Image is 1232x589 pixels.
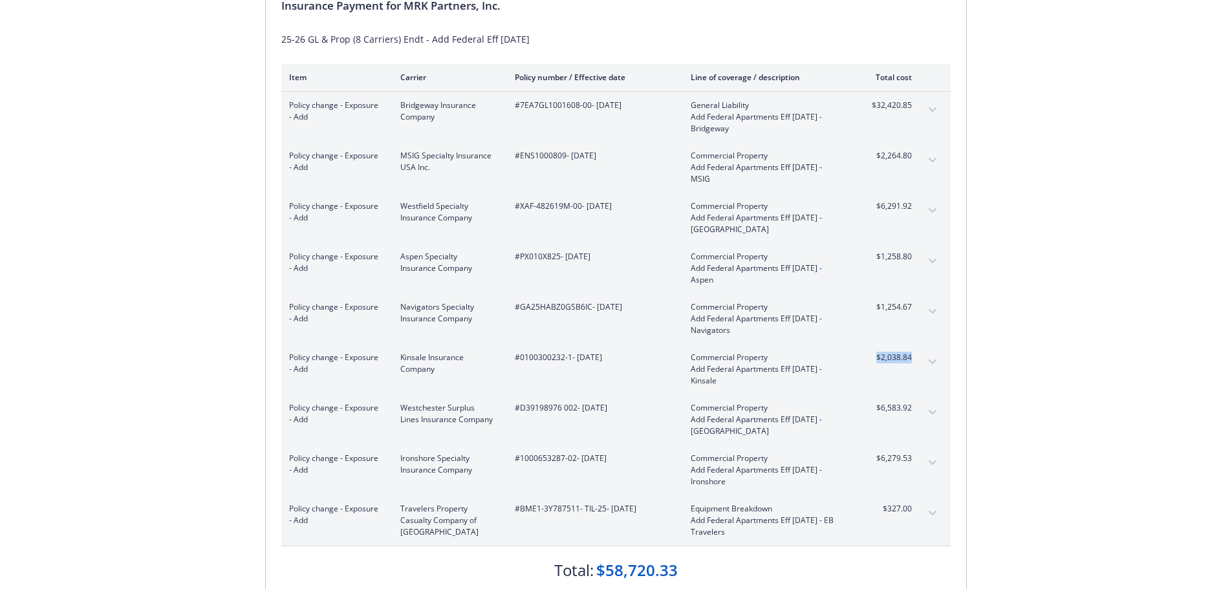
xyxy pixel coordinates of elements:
[863,453,912,464] span: $6,279.53
[691,515,843,538] span: Add Federal Apartments Eff [DATE] - EB Travelers
[691,402,843,437] span: Commercial PropertyAdd Federal Apartments Eff [DATE] - [GEOGRAPHIC_DATA]
[400,352,494,375] span: Kinsale Insurance Company
[281,193,951,243] div: Policy change - Exposure - AddWestfield Specialty Insurance Company#XAF-482619M-00- [DATE]Commerc...
[922,150,943,171] button: expand content
[400,251,494,274] span: Aspen Specialty Insurance Company
[400,301,494,325] span: Navigators Specialty Insurance Company
[596,559,678,581] div: $58,720.33
[691,352,843,387] span: Commercial PropertyAdd Federal Apartments Eff [DATE] - Kinsale
[863,72,912,83] div: Total cost
[691,251,843,286] span: Commercial PropertyAdd Federal Apartments Eff [DATE] - Aspen
[863,503,912,515] span: $327.00
[515,352,670,363] span: #0100300232-1 - [DATE]
[515,72,670,83] div: Policy number / Effective date
[400,100,494,123] span: Bridgeway Insurance Company
[691,503,843,515] span: Equipment Breakdown
[691,352,843,363] span: Commercial Property
[691,150,843,162] span: Commercial Property
[515,453,670,464] span: #1000653287-02 - [DATE]
[400,72,494,83] div: Carrier
[289,352,380,375] span: Policy change - Exposure - Add
[281,445,951,495] div: Policy change - Exposure - AddIronshore Specialty Insurance Company#1000653287-02- [DATE]Commerci...
[691,464,843,487] span: Add Federal Apartments Eff [DATE] - Ironshore
[691,363,843,387] span: Add Federal Apartments Eff [DATE] - Kinsale
[515,402,670,414] span: #D39198976 002 - [DATE]
[691,72,843,83] div: Line of coverage / description
[691,301,843,313] span: Commercial Property
[691,100,843,134] span: General LiabilityAdd Federal Apartments Eff [DATE] - Bridgeway
[691,453,843,464] span: Commercial Property
[289,402,380,425] span: Policy change - Exposure - Add
[691,402,843,414] span: Commercial Property
[281,495,951,546] div: Policy change - Exposure - AddTravelers Property Casualty Company of [GEOGRAPHIC_DATA]#BME1-3Y787...
[515,301,670,313] span: #GA25HABZ0GSB6IC - [DATE]
[922,453,943,473] button: expand content
[289,301,380,325] span: Policy change - Exposure - Add
[691,453,843,487] span: Commercial PropertyAdd Federal Apartments Eff [DATE] - Ironshore
[289,100,380,123] span: Policy change - Exposure - Add
[691,301,843,336] span: Commercial PropertyAdd Federal Apartments Eff [DATE] - Navigators
[691,200,843,235] span: Commercial PropertyAdd Federal Apartments Eff [DATE] - [GEOGRAPHIC_DATA]
[922,251,943,272] button: expand content
[515,503,670,515] span: #BME1-3Y787511- TIL-25 - [DATE]
[863,301,912,313] span: $1,254.67
[281,294,951,344] div: Policy change - Exposure - AddNavigators Specialty Insurance Company#GA25HABZ0GSB6IC- [DATE]Comme...
[281,32,951,46] div: 25-26 GL & Prop (8 Carriers) Endt - Add Federal Eff [DATE]
[515,251,670,262] span: #PX010X825 - [DATE]
[691,162,843,185] span: Add Federal Apartments Eff [DATE] - MSIG
[400,503,494,538] span: Travelers Property Casualty Company of [GEOGRAPHIC_DATA]
[691,150,843,185] span: Commercial PropertyAdd Federal Apartments Eff [DATE] - MSIG
[281,92,951,142] div: Policy change - Exposure - AddBridgeway Insurance Company#7EA7GL1001608-00- [DATE]General Liabili...
[400,200,494,224] span: Westfield Specialty Insurance Company
[289,503,380,526] span: Policy change - Exposure - Add
[922,301,943,322] button: expand content
[515,200,670,212] span: #XAF-482619M-00 - [DATE]
[289,150,380,173] span: Policy change - Exposure - Add
[922,100,943,120] button: expand content
[691,262,843,286] span: Add Federal Apartments Eff [DATE] - Aspen
[863,402,912,414] span: $6,583.92
[691,503,843,538] span: Equipment BreakdownAdd Federal Apartments Eff [DATE] - EB Travelers
[863,150,912,162] span: $2,264.80
[691,414,843,437] span: Add Federal Apartments Eff [DATE] - [GEOGRAPHIC_DATA]
[400,150,494,173] span: MSIG Specialty Insurance USA Inc.
[922,402,943,423] button: expand content
[289,72,380,83] div: Item
[691,100,843,111] span: General Liability
[515,100,670,111] span: #7EA7GL1001608-00 - [DATE]
[691,212,843,235] span: Add Federal Apartments Eff [DATE] - [GEOGRAPHIC_DATA]
[863,251,912,262] span: $1,258.80
[863,100,912,111] span: $32,420.85
[691,251,843,262] span: Commercial Property
[400,453,494,476] span: Ironshore Specialty Insurance Company
[691,111,843,134] span: Add Federal Apartments Eff [DATE] - Bridgeway
[691,200,843,212] span: Commercial Property
[400,402,494,425] span: Westchester Surplus Lines Insurance Company
[289,453,380,476] span: Policy change - Exposure - Add
[863,200,912,212] span: $6,291.92
[922,503,943,524] button: expand content
[281,243,951,294] div: Policy change - Exposure - AddAspen Specialty Insurance Company#PX010X825- [DATE]Commercial Prope...
[554,559,594,581] div: Total:
[281,142,951,193] div: Policy change - Exposure - AddMSIG Specialty Insurance USA Inc.#ENS1000809- [DATE]Commercial Prop...
[922,200,943,221] button: expand content
[289,251,380,274] span: Policy change - Exposure - Add
[922,352,943,372] button: expand content
[691,313,843,336] span: Add Federal Apartments Eff [DATE] - Navigators
[281,344,951,394] div: Policy change - Exposure - AddKinsale Insurance Company#0100300232-1- [DATE]Commercial PropertyAd...
[281,394,951,445] div: Policy change - Exposure - AddWestchester Surplus Lines Insurance Company#D39198976 002- [DATE]Co...
[515,150,670,162] span: #ENS1000809 - [DATE]
[289,200,380,224] span: Policy change - Exposure - Add
[863,352,912,363] span: $2,038.84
